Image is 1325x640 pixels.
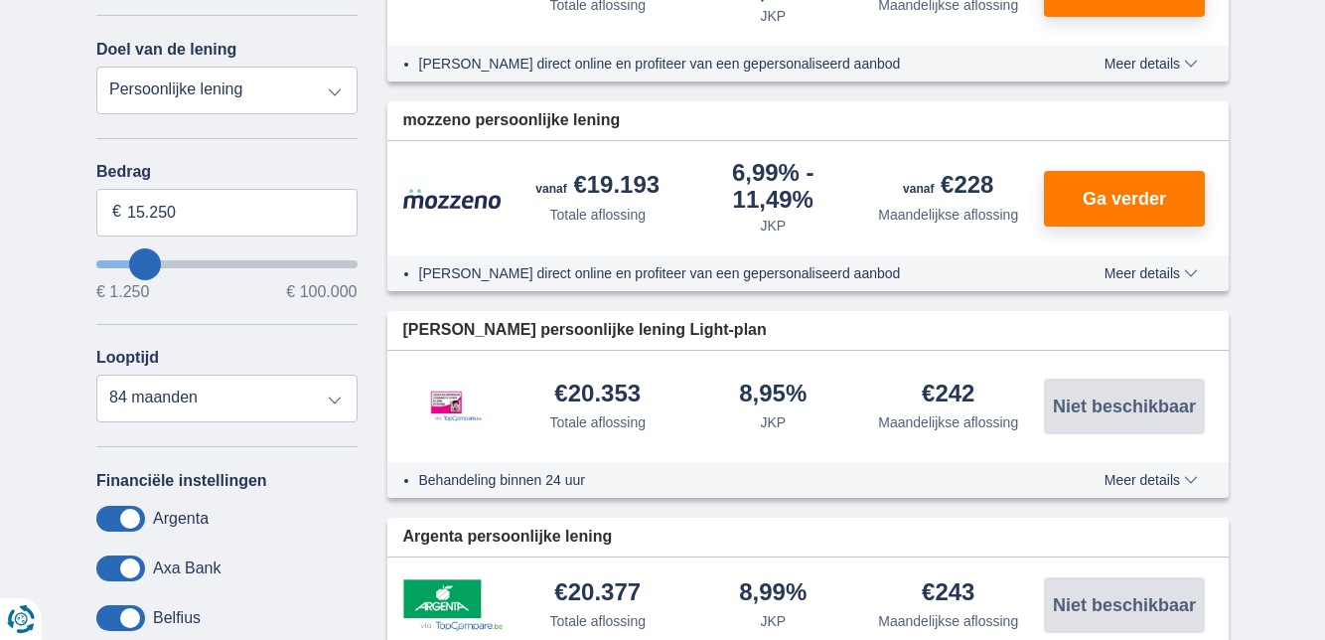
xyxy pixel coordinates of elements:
div: 8,95% [739,382,807,408]
button: Ga verder [1044,171,1205,227]
label: Bedrag [96,163,358,181]
li: Behandeling binnen 24 uur [419,470,1032,490]
button: Meer details [1090,265,1213,281]
button: Niet beschikbaar [1044,577,1205,633]
span: Niet beschikbaar [1053,596,1196,614]
div: 6,99% [693,161,853,212]
li: [PERSON_NAME] direct online en profiteer van een gepersonaliseerd aanbod [419,54,1032,74]
div: Totale aflossing [549,412,646,432]
div: Totale aflossing [549,205,646,225]
div: €228 [903,173,993,201]
img: product.pl.alt Argenta [403,579,503,631]
div: JKP [760,611,786,631]
div: €242 [922,382,974,408]
div: €19.193 [535,173,660,201]
span: € 1.250 [96,284,149,300]
div: Totale aflossing [549,611,646,631]
div: Maandelijkse aflossing [878,611,1018,631]
div: 8,99% [739,580,807,607]
div: Maandelijkse aflossing [878,412,1018,432]
div: Maandelijkse aflossing [878,205,1018,225]
span: [PERSON_NAME] persoonlijke lening Light-plan [403,319,767,342]
div: €20.377 [554,580,641,607]
label: Looptijd [96,349,159,367]
div: €243 [922,580,974,607]
span: € 100.000 [286,284,357,300]
div: JKP [760,6,786,26]
span: Meer details [1104,57,1198,71]
div: €20.353 [554,382,641,408]
button: Meer details [1090,472,1213,488]
button: Meer details [1090,56,1213,72]
label: Doel van de lening [96,41,236,59]
label: Financiële instellingen [96,472,267,490]
button: Niet beschikbaar [1044,379,1205,434]
span: € [112,201,121,224]
img: product.pl.alt Leemans Kredieten [403,371,503,442]
img: product.pl.alt Mozzeno [403,188,503,210]
span: Argenta persoonlijke lening [403,526,613,549]
label: Axa Bank [153,560,221,577]
span: mozzeno persoonlijke lening [403,109,621,132]
li: [PERSON_NAME] direct online en profiteer van een gepersonaliseerd aanbod [419,263,1032,283]
span: Niet beschikbaar [1053,398,1196,415]
div: JKP [760,216,786,236]
span: Ga verder [1083,190,1166,208]
span: Meer details [1104,473,1198,487]
div: JKP [760,412,786,432]
label: Argenta [153,510,209,528]
input: wantToBorrow [96,260,358,268]
span: Meer details [1104,266,1198,280]
label: Belfius [153,609,201,627]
